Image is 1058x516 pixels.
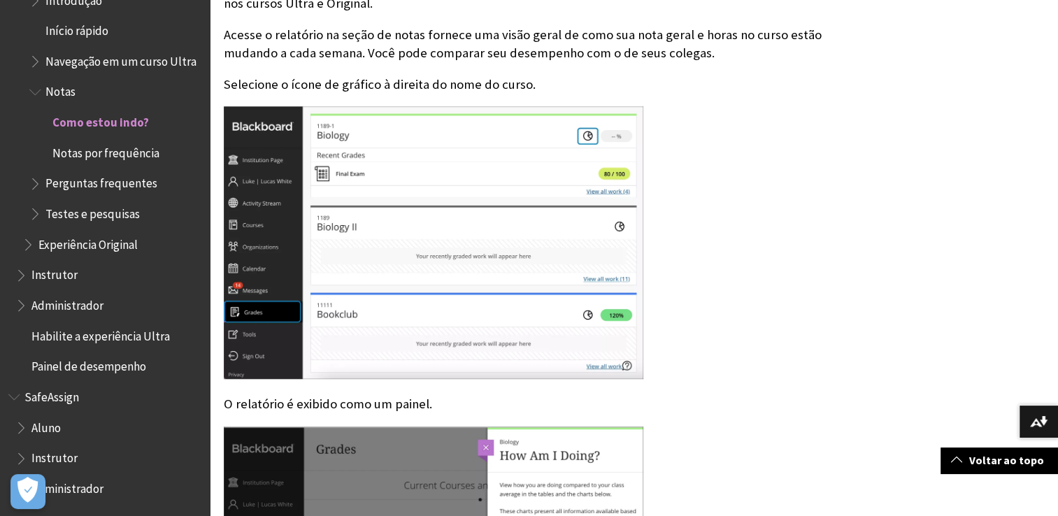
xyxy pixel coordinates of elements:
span: Instrutor [31,264,78,282]
span: Administrador [31,477,103,496]
span: Painel de desempenho [31,355,146,374]
span: Navegação em um curso Ultra [45,50,196,69]
span: Testes e pesquisas [45,202,140,221]
span: Notas por frequência [52,141,159,160]
span: Aluno [31,416,61,435]
p: Selecione o ícone de gráfico à direita do nome do curso. [224,76,837,94]
p: O relatório é exibido como um painel. [224,395,837,413]
span: Início rápido [45,19,108,38]
span: Notas [45,80,76,99]
p: Acesse o relatório na seção de notas fornece uma visão geral de como sua nota geral e horas no cu... [224,26,837,62]
span: Administrador [31,294,103,313]
img: Image of the base navigation, with the Grades tab highlighted on the left, and the pie chart icon... [224,106,643,379]
button: Abrir preferências [10,474,45,509]
span: Perguntas frequentes [45,172,157,191]
span: Instrutor [31,447,78,466]
nav: Book outline for Blackboard SafeAssign [8,385,201,501]
span: SafeAssign [24,385,79,404]
span: Experiência Original [38,233,138,252]
span: Como estou indo? [52,110,149,129]
span: Habilite a experiência Ultra [31,324,170,343]
a: Voltar ao topo [941,447,1058,473]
